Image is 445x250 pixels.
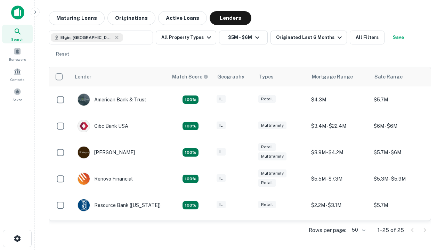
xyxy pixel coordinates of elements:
span: Elgin, [GEOGRAPHIC_DATA], [GEOGRAPHIC_DATA] [60,34,113,41]
div: Types [259,73,274,81]
h6: Match Score [172,73,207,81]
div: Lender [75,73,91,81]
td: $5.3M - $5.9M [370,166,433,192]
button: Reset [51,47,74,61]
td: $4.3M [308,86,370,113]
div: Matching Properties: 4, hasApolloMatch: undefined [183,175,199,183]
a: Contacts [2,65,33,84]
td: $5.6M [370,218,433,245]
td: $2.2M - $3.1M [308,192,370,218]
button: All Property Types [156,31,216,44]
div: Renovo Financial [78,173,133,185]
img: capitalize-icon.png [11,6,24,19]
div: Mortgage Range [312,73,353,81]
div: Retail [258,95,276,103]
td: $5.7M [370,192,433,218]
img: picture [78,147,90,158]
a: Saved [2,85,33,104]
div: Matching Properties: 4, hasApolloMatch: undefined [183,148,199,157]
th: Lender [71,67,168,86]
span: Contacts [10,77,24,82]
div: Retail [258,201,276,209]
div: Geography [217,73,244,81]
td: $6M - $6M [370,113,433,139]
span: Search [11,36,24,42]
th: Sale Range [370,67,433,86]
p: 1–25 of 25 [378,226,404,234]
td: $5.7M - $6M [370,139,433,166]
img: picture [78,94,90,106]
p: Rows per page: [309,226,346,234]
th: Geography [213,67,255,86]
iframe: Chat Widget [410,172,445,206]
div: 50 [349,225,366,235]
button: Originations [107,11,155,25]
th: Capitalize uses an advanced AI algorithm to match your search with the best lender. The match sco... [168,67,213,86]
div: [PERSON_NAME] [78,146,135,159]
div: Multifamily [258,169,286,177]
img: picture [78,199,90,211]
div: Retail [258,143,276,151]
div: Sale Range [374,73,403,81]
div: Capitalize uses an advanced AI algorithm to match your search with the best lender. The match sco... [172,73,208,81]
div: Matching Properties: 7, hasApolloMatch: undefined [183,95,199,104]
div: Multifamily [258,152,286,160]
div: IL [217,95,226,103]
a: Borrowers [2,45,33,64]
img: picture [78,173,90,185]
th: Mortgage Range [308,67,370,86]
div: Originated Last 6 Months [276,33,344,42]
div: American Bank & Trust [78,93,146,106]
div: Retail [258,179,276,187]
button: Lenders [210,11,251,25]
div: IL [217,122,226,130]
span: Borrowers [9,57,26,62]
td: $4M [308,218,370,245]
td: $5.5M - $7.3M [308,166,370,192]
div: IL [217,174,226,182]
button: All Filters [350,31,385,44]
td: $3.9M - $4.2M [308,139,370,166]
div: Matching Properties: 4, hasApolloMatch: undefined [183,201,199,209]
div: Multifamily [258,122,286,130]
a: Search [2,25,33,43]
img: picture [78,120,90,132]
span: Saved [13,97,23,102]
button: Maturing Loans [49,11,105,25]
button: $5M - $6M [219,31,268,44]
td: $5.7M [370,86,433,113]
div: IL [217,201,226,209]
div: Cibc Bank USA [78,120,128,132]
button: Originated Last 6 Months [270,31,347,44]
div: Matching Properties: 4, hasApolloMatch: undefined [183,122,199,130]
div: Resource Bank ([US_STATE]) [78,199,161,211]
button: Active Loans [158,11,207,25]
th: Types [255,67,308,86]
div: IL [217,148,226,156]
td: $3.4M - $22.4M [308,113,370,139]
button: Save your search to get updates of matches that match your search criteria. [387,31,410,44]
